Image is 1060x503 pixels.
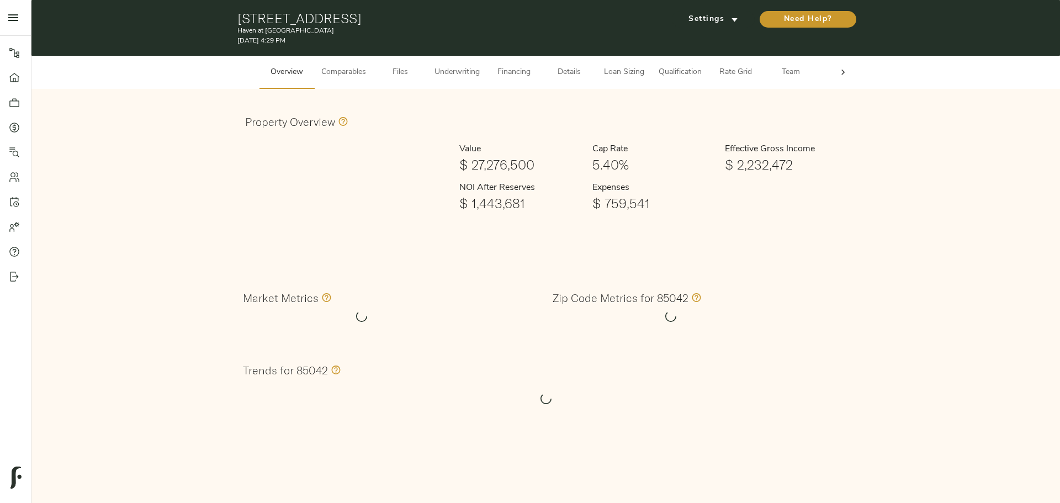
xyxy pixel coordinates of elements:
[379,66,421,80] span: Files
[243,292,319,304] h3: Market Metrics
[459,142,583,157] h6: Value
[603,66,645,80] span: Loan Sizing
[237,36,649,46] p: [DATE] 4:29 PM
[237,26,649,36] p: Haven at [GEOGRAPHIC_DATA]
[592,195,716,211] h1: $ 759,541
[760,11,856,28] button: Need Help?
[770,66,812,80] span: Team
[493,66,535,80] span: Financing
[825,66,867,80] span: Admin
[672,11,755,28] button: Settings
[715,66,757,80] span: Rate Grid
[725,157,849,172] h1: $ 2,232,472
[266,66,308,80] span: Overview
[592,142,716,157] h6: Cap Rate
[659,66,702,80] span: Qualification
[771,13,845,27] span: Need Help?
[683,13,744,27] span: Settings
[725,142,849,157] h6: Effective Gross Income
[459,157,583,172] h1: $ 27,276,500
[459,195,583,211] h1: $ 1,443,681
[459,181,583,195] h6: NOI After Reserves
[592,157,716,172] h1: 5.40%
[434,66,480,80] span: Underwriting
[548,66,590,80] span: Details
[592,181,716,195] h6: Expenses
[319,291,332,304] svg: Values in this section comprise all zip codes within the market
[245,115,335,128] h3: Property Overview
[321,66,366,80] span: Comparables
[553,292,688,304] h3: Zip Code Metrics for 85042
[243,364,328,377] h3: Trends for 85042
[688,291,702,304] svg: Values in this section only include information specific to the 85042 zip code
[237,10,649,26] h1: [STREET_ADDRESS]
